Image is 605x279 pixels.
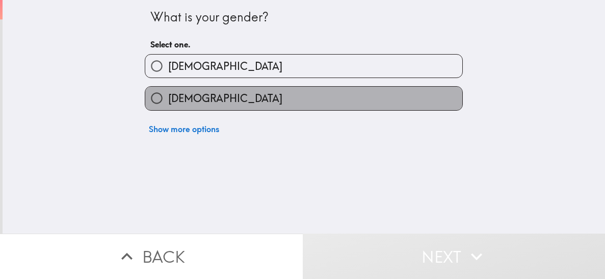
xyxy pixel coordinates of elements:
[150,39,457,50] h6: Select one.
[168,91,282,106] span: [DEMOGRAPHIC_DATA]
[145,87,462,110] button: [DEMOGRAPHIC_DATA]
[150,9,457,26] div: What is your gender?
[168,59,282,73] span: [DEMOGRAPHIC_DATA]
[145,119,223,139] button: Show more options
[145,55,462,78] button: [DEMOGRAPHIC_DATA]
